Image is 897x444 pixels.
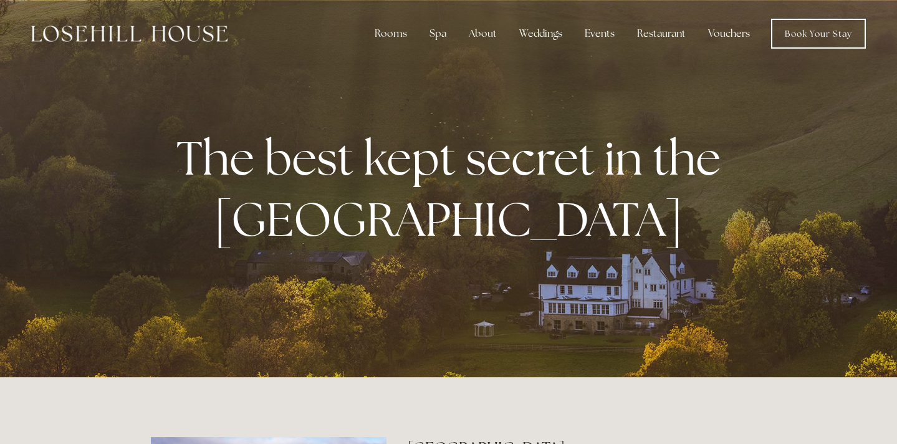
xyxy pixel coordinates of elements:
div: Spa [420,21,456,46]
div: Rooms [365,21,417,46]
a: Book Your Stay [771,19,866,49]
div: Events [575,21,625,46]
div: Restaurant [627,21,696,46]
div: About [459,21,507,46]
strong: The best kept secret in the [GEOGRAPHIC_DATA] [176,127,731,249]
a: Vouchers [698,21,760,46]
img: Losehill House [31,26,228,42]
div: Weddings [509,21,572,46]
